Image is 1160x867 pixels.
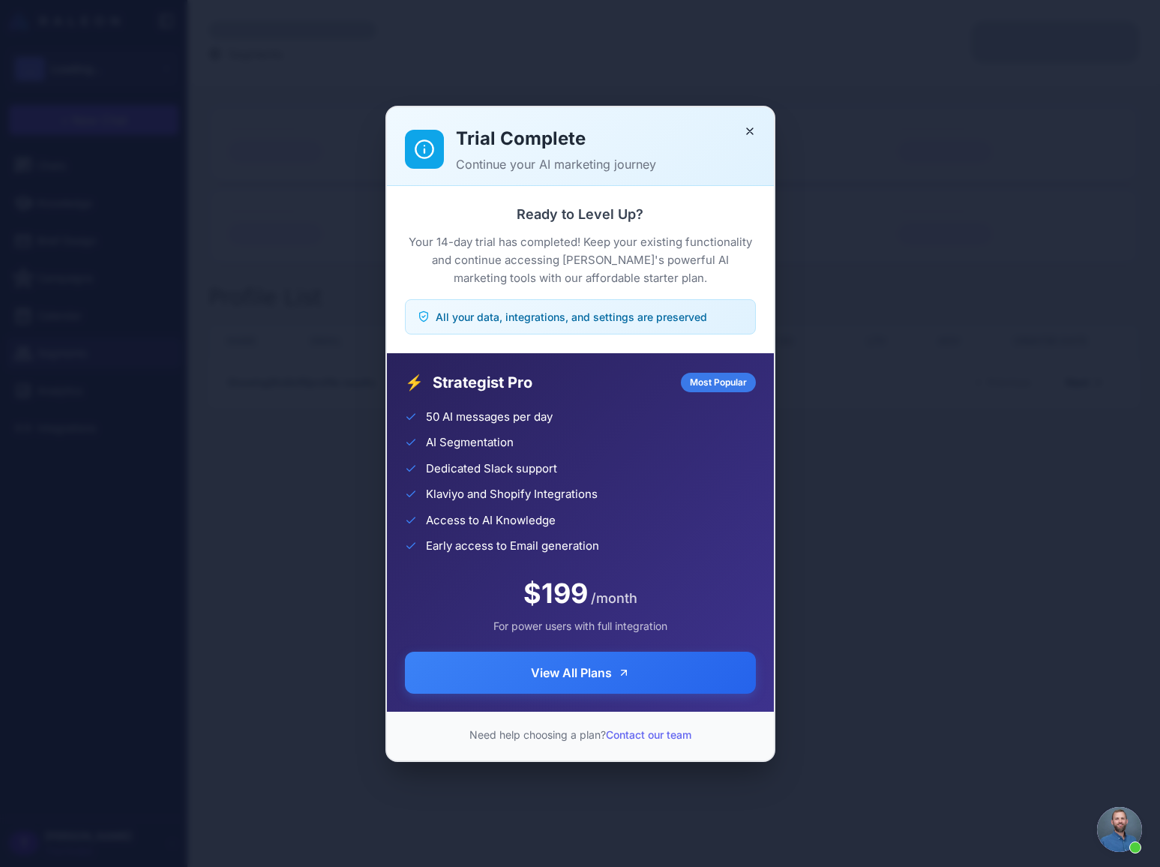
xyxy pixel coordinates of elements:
span: All your data, integrations, and settings are preserved [436,309,707,325]
span: Early access to Email generation [426,538,599,555]
button: View All Plans [405,652,756,694]
span: AI Segmentation [426,434,514,451]
div: Open chat [1097,807,1142,852]
span: /month [591,588,637,608]
span: 50 AI messages per day [426,409,553,426]
span: Strategist Pro [433,371,672,394]
button: Close [738,119,762,143]
h3: Ready to Level Up? [405,204,756,224]
h2: Trial Complete [456,125,756,152]
div: For power users with full integration [405,618,756,634]
span: Dedicated Slack support [426,460,557,478]
span: $199 [523,573,588,613]
span: Access to AI Knowledge [426,512,556,529]
span: View All Plans [531,664,612,682]
p: Your 14-day trial has completed! Keep your existing functionality and continue accessing [PERSON_... [405,233,756,287]
p: Need help choosing a plan? [405,727,756,742]
div: Most Popular [681,373,756,392]
p: Continue your AI marketing journey [456,155,756,173]
span: Klaviyo and Shopify Integrations [426,486,598,503]
span: ⚡ [405,371,424,394]
a: Contact our team [606,728,691,741]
